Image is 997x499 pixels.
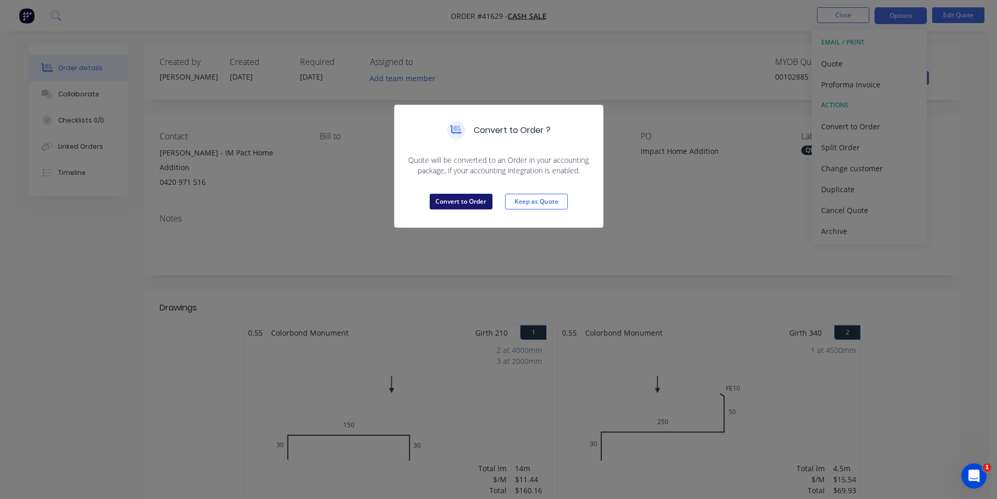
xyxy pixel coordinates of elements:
[961,463,987,489] iframe: Intercom live chat
[505,194,568,209] button: Keep as Quote
[983,463,991,472] span: 1
[407,155,590,176] span: Quote will be converted to an Order in your accounting package, if your accounting integration is...
[430,194,492,209] button: Convert to Order
[474,124,551,137] h5: Convert to Order ?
